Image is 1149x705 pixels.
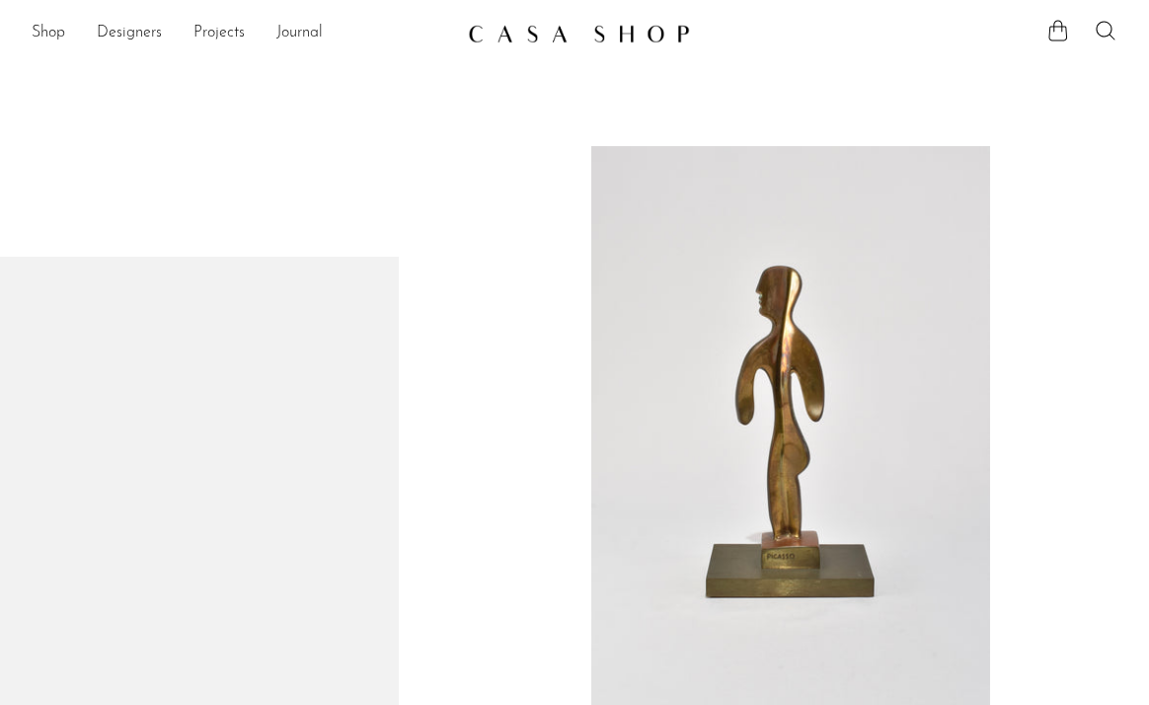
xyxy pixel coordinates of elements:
[32,17,452,50] nav: Desktop navigation
[276,21,323,46] a: Journal
[193,21,245,46] a: Projects
[32,21,65,46] a: Shop
[32,17,452,50] ul: NEW HEADER MENU
[97,21,162,46] a: Designers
